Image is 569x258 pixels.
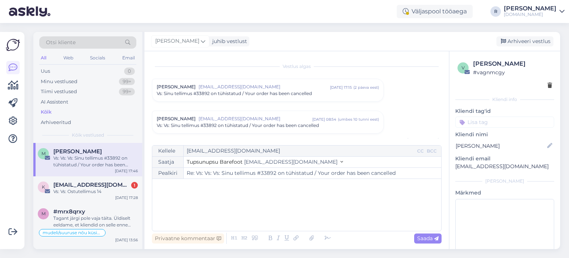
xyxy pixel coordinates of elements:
span: [PERSON_NAME] [157,115,196,122]
input: Recepient... [184,146,416,156]
span: [EMAIL_ADDRESS][DOMAIN_NAME] [244,159,337,165]
span: #mrx8qrxy [53,208,85,215]
span: mudeli/suuruse nõu küsimine [43,231,102,235]
div: Pealkiri [152,168,184,179]
span: [PERSON_NAME] [155,37,199,45]
span: Tupsunupsu Barefoot [187,159,243,165]
div: Tagant järgi pole vaja täita. Üldiselt eeldame, et kliendid on selle enne teinud 😊 [53,215,138,228]
div: CC [416,148,425,154]
div: [PERSON_NAME] [504,6,556,12]
div: Kliendi info [455,96,554,103]
div: Vestlus algas [152,63,442,70]
div: Email [121,53,136,63]
div: 99+ [119,78,135,85]
div: [DATE] 13:56 [115,237,138,243]
div: 0 [124,68,135,75]
div: ( umbes 10 tunni eest ) [338,117,379,122]
div: Uus [41,68,50,75]
div: [DATE] 17:28 [115,195,138,200]
p: Kliendi email [455,155,554,163]
span: Vs: Vs: Sinu tellimus #33892 on tühistatud / Your order has been cancelled [157,122,319,129]
div: Privaatne kommentaar [152,233,224,244]
div: R [490,6,501,17]
span: Vs: Sinu tellimus #33892 on tühistatud / Your order has been cancelled [157,90,312,97]
span: Saada [417,235,439,242]
div: Vs: Vs: Vs: Sinu tellimus #33892 on tühistatud / Your order has been cancelled [53,155,138,168]
div: Minu vestlused [41,78,77,85]
img: Askly Logo [6,38,20,52]
div: [DOMAIN_NAME] [504,12,556,17]
div: Kellele [152,146,184,156]
span: M [41,151,46,156]
span: v [462,65,465,71]
span: k [42,184,45,190]
div: ( 2 päeva eest ) [353,85,379,90]
a: [PERSON_NAME][DOMAIN_NAME] [504,6,565,17]
input: Lisa nimi [456,142,546,150]
div: AI Assistent [41,98,68,106]
div: [DATE] 17:15 [330,85,352,90]
p: Märkmed [455,189,554,197]
div: Arhiveeritud [41,119,71,126]
span: [EMAIL_ADDRESS][DOMAIN_NAME] [199,84,330,90]
div: Arhiveeri vestlus [496,36,553,46]
span: m [41,211,46,216]
span: Otsi kliente [46,39,76,46]
span: Kõik vestlused [72,132,104,138]
div: [PERSON_NAME] [473,59,552,68]
div: BCC [425,148,438,154]
div: [DATE] 08:54 [312,117,336,122]
input: Write subject here... [184,168,441,179]
input: Lisa tag [455,117,554,128]
div: Kõik [41,108,51,116]
div: Vs: Vs: Ostutellimus 14 [53,188,138,195]
div: Web [62,53,75,63]
p: Kliendi tag'id [455,107,554,115]
span: [PERSON_NAME] [157,84,196,90]
span: [PERSON_NAME] [407,137,439,143]
div: All [39,53,48,63]
div: Socials [89,53,107,63]
div: 99+ [119,88,135,95]
div: # vagnmcgy [473,68,552,76]
p: Kliendi nimi [455,131,554,138]
p: [EMAIL_ADDRESS][DOMAIN_NAME] [455,163,554,170]
button: Tupsunupsu Barefoot [EMAIL_ADDRESS][DOMAIN_NAME] [187,158,343,166]
div: juhib vestlust [209,37,247,45]
div: [DATE] 17:46 [115,168,138,174]
span: Marju P. [53,148,102,155]
span: [EMAIL_ADDRESS][DOMAIN_NAME] [199,115,312,122]
div: Väljaspool tööaega [397,5,473,18]
div: [PERSON_NAME] [455,178,554,184]
div: 1 [131,182,138,189]
span: kaupo@kollanetahvel.ee [53,182,130,188]
div: Tiimi vestlused [41,88,77,95]
div: Saatja [152,157,184,167]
